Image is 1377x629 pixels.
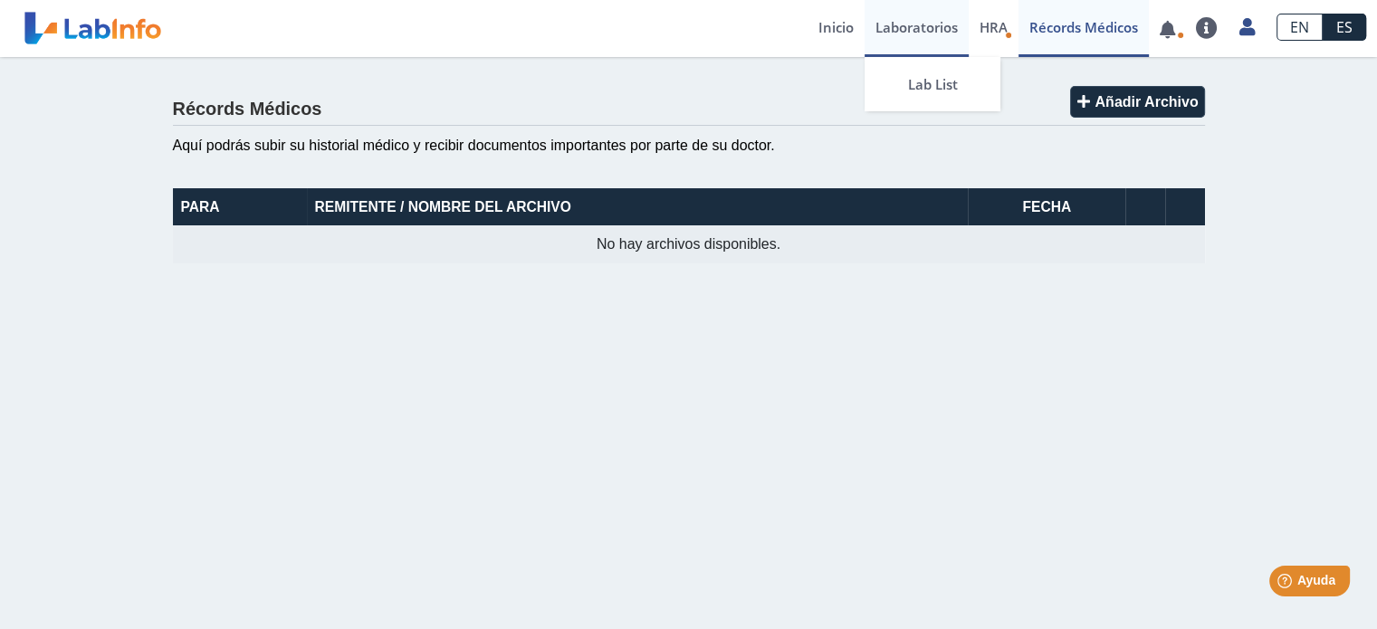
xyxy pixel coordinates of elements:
span: HRA [980,18,1008,36]
th: Fecha [968,188,1125,225]
a: Lab List [865,57,1000,111]
span: Añadir Archivo [1095,94,1198,110]
h4: Récords Médicos [173,99,322,120]
iframe: Help widget launcher [1216,558,1357,609]
a: EN [1277,14,1323,41]
span: Aquí podrás subir su historial médico y recibir documentos importantes por parte de su doctor. [173,138,775,153]
button: Añadir Archivo [1070,86,1204,118]
a: ES [1323,14,1366,41]
th: Remitente / Nombre del Archivo [307,188,969,225]
th: Para [173,188,307,225]
span: No hay archivos disponibles. [597,236,780,252]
